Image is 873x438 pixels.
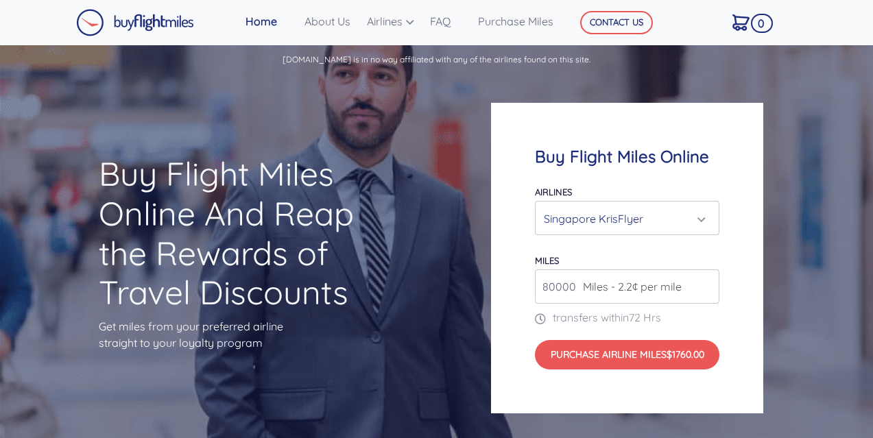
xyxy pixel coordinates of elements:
p: transfers within [535,309,719,326]
h1: Buy Flight Miles Online And Reap the Rewards of Travel Discounts [99,154,382,312]
a: Airlines [361,8,424,35]
button: Singapore KrisFlyer [535,201,719,235]
a: Buy Flight Miles Logo [76,5,194,40]
label: miles [535,255,559,266]
h4: Buy Flight Miles Online [535,147,719,167]
div: Singapore KrisFlyer [544,206,702,232]
span: 0 [751,14,773,33]
span: 72 Hrs [629,311,661,324]
img: Buy Flight Miles Logo [76,9,194,36]
img: Cart [732,14,750,31]
a: About Us [299,8,361,35]
span: Miles - 2.2¢ per mile [576,278,682,295]
a: FAQ [424,8,473,35]
a: Home [240,8,299,35]
p: Get miles from your preferred airline straight to your loyalty program [99,318,382,351]
a: 0 [727,8,769,36]
button: Purchase Airline Miles$1760.00 [535,340,719,369]
label: Airlines [535,186,572,197]
button: CONTACT US [580,11,653,34]
a: Purchase Miles [473,8,560,35]
span: $1760.00 [667,348,704,361]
